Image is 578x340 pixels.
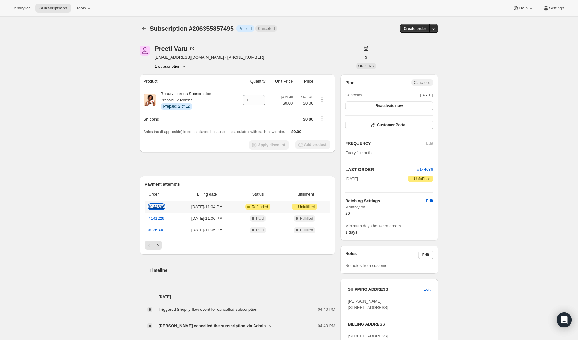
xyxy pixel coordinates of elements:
[345,101,433,110] button: Reactivate now
[14,6,30,11] span: Analytics
[155,46,195,52] div: Preeti Varu
[358,64,374,68] span: ORDERS
[549,6,564,11] span: Settings
[159,323,274,329] button: [PERSON_NAME] cancelled the subscription via Admin.
[145,181,330,187] h2: Payment attempts
[159,323,267,329] span: [PERSON_NAME] cancelled the subscription via Admin.
[414,176,431,181] span: Unfulfilled
[345,176,358,182] span: [DATE]
[365,55,367,60] span: 5
[181,215,233,222] span: [DATE] · 11:06 PM
[281,95,293,99] small: $479.40
[140,46,150,56] span: Preeti Varu
[539,4,568,13] button: Settings
[417,167,433,172] a: #144636
[267,74,295,88] th: Unit Price
[297,100,313,106] span: $0.00
[161,98,193,102] small: Prepaid 12 Months
[300,228,313,233] span: Fulfilled
[348,334,388,338] span: [STREET_ADDRESS]
[345,211,350,216] span: 26
[10,4,34,13] button: Analytics
[155,54,264,61] span: [EMAIL_ADDRESS][DOMAIN_NAME] · [PHONE_NUMBER]
[404,26,426,31] span: Create order
[345,166,417,173] h2: LAST ORDER
[237,191,279,197] span: Status
[155,63,187,69] button: Product actions
[345,263,389,268] span: No notes from customer
[35,4,71,13] button: Subscriptions
[345,204,433,210] span: Monthly on
[345,251,418,259] h3: Notes
[181,204,233,210] span: [DATE] · 11:04 PM
[317,96,327,103] button: Product actions
[150,25,234,32] span: Subscription #206355857495
[256,216,264,221] span: Paid
[348,299,388,310] span: [PERSON_NAME] [STREET_ADDRESS]
[239,26,252,31] span: Prepaid
[149,216,165,221] a: #141229
[414,80,430,85] span: Cancelled
[140,24,149,33] button: Subscriptions
[256,228,264,233] span: Paid
[252,204,268,209] span: Refunded
[361,53,371,62] button: 5
[258,26,275,31] span: Cancelled
[163,104,190,109] span: Prepaid: 2 of 12
[181,191,233,197] span: Billing date
[149,228,165,232] a: #136330
[345,79,355,86] h2: Plan
[345,223,433,229] span: Minimum days between orders
[303,117,314,121] span: $0.00
[519,6,527,11] span: Help
[295,74,315,88] th: Price
[159,307,259,312] span: Triggered Shopify flow event for cancelled subscription.
[420,92,433,98] span: [DATE]
[348,321,430,327] h3: BILLING ADDRESS
[149,204,165,209] a: #144636
[140,112,233,126] th: Shipping
[301,95,313,99] small: $479.40
[145,241,330,250] nav: Pagination
[420,284,434,294] button: Edit
[150,267,335,273] h2: Timeline
[375,103,403,108] span: Reactivate now
[345,198,426,204] h6: Batching Settings
[557,312,572,327] div: Open Intercom Messenger
[417,166,433,173] button: #144636
[298,204,315,209] span: Unfulfilled
[317,115,327,122] button: Shipping actions
[345,150,372,155] span: Every 1 month
[140,74,233,88] th: Product
[144,94,156,106] img: product img
[418,251,433,259] button: Edit
[153,241,162,250] button: Next
[345,92,363,98] span: Cancelled
[233,74,267,88] th: Quantity
[422,252,429,257] span: Edit
[156,91,211,110] div: Beauty Heroes Subscription
[318,306,335,313] span: 04:40 PM
[291,129,302,134] span: $0.00
[345,121,433,129] button: Customer Portal
[377,122,406,127] span: Customer Portal
[400,24,430,33] button: Create order
[318,323,335,329] span: 04:40 PM
[300,216,313,221] span: Fulfilled
[345,140,426,147] h2: FREQUENCY
[181,227,233,233] span: [DATE] · 11:05 PM
[72,4,96,13] button: Tools
[509,4,537,13] button: Help
[423,286,430,293] span: Edit
[144,130,285,134] span: Sales tax (if applicable) is not displayed because it is calculated with each new order.
[281,100,293,106] span: $0.00
[39,6,67,11] span: Subscriptions
[140,294,335,300] h4: [DATE]
[422,196,437,206] button: Edit
[345,230,357,235] span: 1 days
[76,6,86,11] span: Tools
[283,191,326,197] span: Fulfillment
[348,286,423,293] h3: SHIPPING ADDRESS
[426,198,433,204] span: Edit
